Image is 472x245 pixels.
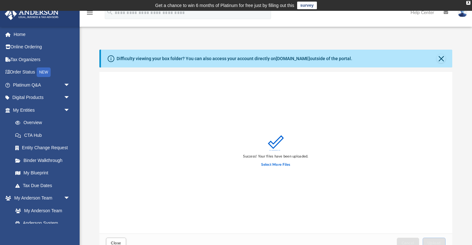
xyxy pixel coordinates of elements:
div: NEW [37,67,51,77]
a: Order StatusNEW [4,66,80,79]
div: Get a chance to win 6 months of Platinum for free just by filling out this [155,2,294,9]
a: Overview [9,116,80,129]
span: arrow_drop_down [64,91,76,104]
a: My Blueprint [9,167,76,179]
a: My Anderson Teamarrow_drop_down [4,192,76,205]
a: survey [297,2,317,9]
span: Cancel [402,241,414,245]
span: Close [111,241,121,245]
a: My Anderson Team [9,204,73,217]
img: Anderson Advisors Platinum Portal [3,8,61,20]
span: arrow_drop_down [64,192,76,205]
a: Platinum Q&Aarrow_drop_down [4,79,80,91]
i: menu [86,9,94,17]
a: My Entitiesarrow_drop_down [4,104,80,116]
a: Tax Organizers [4,53,80,66]
div: Success! Your files have been uploaded. [243,154,308,159]
a: Anderson System [9,217,76,230]
button: Close [437,54,446,63]
span: arrow_drop_down [64,104,76,117]
div: Difficulty viewing your box folder? You can also access your account directly on outside of the p... [117,55,352,62]
a: Entity Change Request [9,142,80,154]
span: Upload [427,241,441,245]
img: User Pic [458,8,467,17]
a: Digital Productsarrow_drop_down [4,91,80,104]
a: [DOMAIN_NAME] [276,56,310,61]
i: search [106,9,113,16]
a: menu [86,12,94,17]
a: Home [4,28,80,41]
a: Online Ordering [4,41,80,53]
label: Select More Files [261,162,290,168]
a: Binder Walkthrough [9,154,80,167]
div: close [466,1,470,5]
a: CTA Hub [9,129,80,142]
span: arrow_drop_down [64,79,76,92]
a: Tax Due Dates [9,179,80,192]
